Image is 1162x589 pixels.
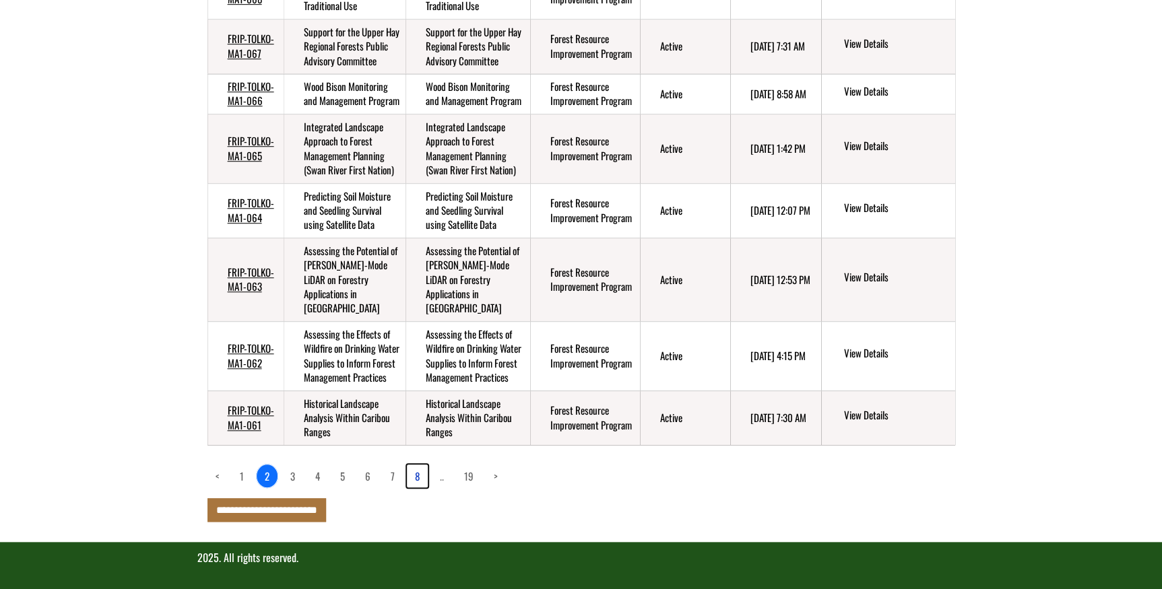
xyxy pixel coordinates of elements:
[843,201,949,217] a: View details
[821,321,955,390] td: action menu
[207,321,284,390] td: FRIP-TOLKO-MA1-062
[821,114,955,183] td: action menu
[486,464,506,487] a: Next page
[282,464,303,487] a: page 3
[750,86,806,101] time: [DATE] 8:58 AM
[228,79,274,108] a: FRIP-TOLKO-MA1-066
[284,114,405,183] td: Integrated Landscape Approach to Forest Management Planning (Swan River First Nation)
[207,390,284,445] td: FRIP-TOLKO-MA1-061
[407,464,428,487] a: page 8
[456,464,482,487] a: page 19
[256,464,278,488] a: 2
[207,464,228,487] a: Previous page
[730,238,822,321] td: 7/14/2025 12:53 PM
[207,114,284,183] td: FRIP-TOLKO-MA1-065
[821,390,955,445] td: action menu
[207,183,284,238] td: FRIP-TOLKO-MA1-064
[530,238,639,321] td: Forest Resource Improvement Program
[406,19,531,73] td: Support for the Upper Hay Regional Forests Public Advisory Committee
[207,238,284,321] td: FRIP-TOLKO-MA1-063
[750,348,806,363] time: [DATE] 4:15 PM
[228,31,274,60] a: FRIP-TOLKO-MA1-067
[750,38,805,53] time: [DATE] 7:31 AM
[730,183,822,238] td: 6/23/2025 12:07 PM
[843,270,949,286] a: View details
[750,141,806,155] time: [DATE] 1:42 PM
[530,321,639,390] td: Forest Resource Improvement Program
[284,74,405,114] td: Wood Bison Monitoring and Management Program
[228,341,274,370] a: FRIP-TOLKO-MA1-062
[640,114,730,183] td: Active
[530,183,639,238] td: Forest Resource Improvement Program
[232,464,252,487] a: page 1
[730,114,822,183] td: 11/29/2024 1:42 PM
[383,464,403,487] a: page 7
[284,321,405,390] td: Assessing the Effects of Wildfire on Drinking Water Supplies to Inform Forest Management Practices
[228,195,274,224] a: FRIP-TOLKO-MA1-064
[406,390,531,445] td: Historical Landscape Analysis Within Caribou Ranges
[730,321,822,390] td: 11/21/2024 4:15 PM
[197,550,965,565] p: 2025
[843,346,949,362] a: View details
[821,74,955,114] td: action menu
[207,74,284,114] td: FRIP-TOLKO-MA1-066
[730,74,822,114] td: 7/9/2025 8:58 AM
[843,139,949,155] a: View details
[228,133,274,162] a: FRIP-TOLKO-MA1-065
[207,19,284,73] td: FRIP-TOLKO-MA1-067
[640,238,730,321] td: Active
[730,19,822,73] td: 2/20/2025 7:31 AM
[821,183,955,238] td: action menu
[640,390,730,445] td: Active
[530,74,639,114] td: Forest Resource Improvement Program
[640,183,730,238] td: Active
[730,390,822,445] td: 7/31/2025 7:30 AM
[530,390,639,445] td: Forest Resource Improvement Program
[640,74,730,114] td: Active
[332,464,353,487] a: page 5
[284,183,405,238] td: Predicting Soil Moisture and Seedling Survival using Satellite Data
[284,390,405,445] td: Historical Landscape Analysis Within Caribou Ranges
[843,36,949,53] a: View details
[530,114,639,183] td: Forest Resource Improvement Program
[640,321,730,390] td: Active
[357,464,379,487] a: page 6
[530,19,639,73] td: Forest Resource Improvement Program
[432,464,452,487] a: Load more pages
[843,84,949,100] a: View details
[406,321,531,390] td: Assessing the Effects of Wildfire on Drinking Water Supplies to Inform Forest Management Practices
[750,272,810,287] time: [DATE] 12:53 PM
[640,19,730,73] td: Active
[750,203,810,217] time: [DATE] 12:07 PM
[219,549,298,565] span: . All rights reserved.
[406,74,531,114] td: Wood Bison Monitoring and Management Program
[821,238,955,321] td: action menu
[284,238,405,321] td: Assessing the Potential of Geiger-Mode LiDAR on Forestry Applications in Alberta
[228,265,274,293] a: FRIP-TOLKO-MA1-063
[284,19,405,73] td: Support for the Upper Hay Regional Forests Public Advisory Committee
[406,114,531,183] td: Integrated Landscape Approach to Forest Management Planning (Swan River First Nation)
[406,238,531,321] td: Assessing the Potential of Geiger-Mode LiDAR on Forestry Applications in Alberta
[843,408,949,424] a: View details
[406,183,531,238] td: Predicting Soil Moisture and Seedling Survival using Satellite Data
[228,403,274,431] a: FRIP-TOLKO-MA1-061
[750,410,806,425] time: [DATE] 7:30 AM
[821,19,955,73] td: action menu
[307,464,328,487] a: page 4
